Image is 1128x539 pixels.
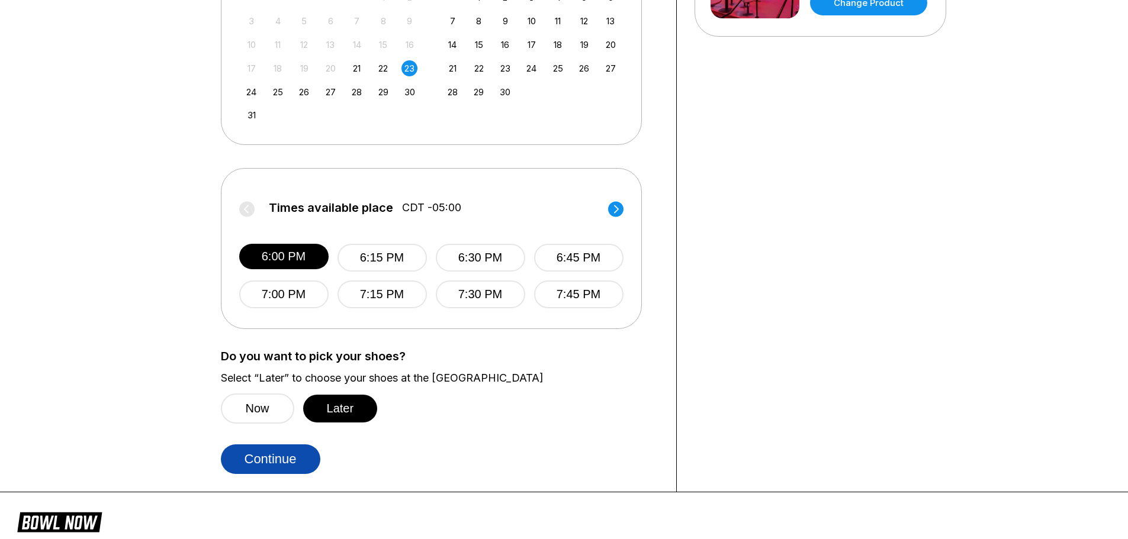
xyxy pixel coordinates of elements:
div: Choose Tuesday, September 9th, 2025 [497,13,513,29]
div: Choose Friday, August 29th, 2025 [375,84,391,100]
button: 7:15 PM [338,280,427,308]
div: Not available Wednesday, August 6th, 2025 [323,13,339,29]
div: Choose Thursday, August 28th, 2025 [349,84,365,100]
div: Choose Saturday, August 30th, 2025 [401,84,417,100]
div: Choose Tuesday, September 16th, 2025 [497,37,513,53]
div: Not available Saturday, August 9th, 2025 [401,13,417,29]
div: Choose Tuesday, September 23rd, 2025 [497,60,513,76]
div: Choose Saturday, August 23rd, 2025 [401,60,417,76]
button: Now [221,393,294,424]
div: Choose Sunday, September 7th, 2025 [445,13,461,29]
div: Choose Tuesday, August 26th, 2025 [296,84,312,100]
div: Choose Monday, August 25th, 2025 [270,84,286,100]
div: Choose Friday, September 26th, 2025 [576,60,592,76]
label: Do you want to pick your shoes? [221,350,658,363]
div: Not available Friday, August 8th, 2025 [375,13,391,29]
div: Not available Sunday, August 10th, 2025 [243,37,259,53]
div: Not available Monday, August 4th, 2025 [270,13,286,29]
div: Not available Thursday, August 14th, 2025 [349,37,365,53]
div: Choose Saturday, September 13th, 2025 [603,13,619,29]
div: Choose Sunday, August 24th, 2025 [243,84,259,100]
div: Choose Sunday, September 28th, 2025 [445,84,461,100]
div: Not available Sunday, August 3rd, 2025 [243,13,259,29]
div: Choose Sunday, September 21st, 2025 [445,60,461,76]
div: Choose Tuesday, September 30th, 2025 [497,84,513,100]
div: Choose Thursday, September 25th, 2025 [550,60,566,76]
div: Choose Saturday, September 20th, 2025 [603,37,619,53]
div: Choose Monday, September 15th, 2025 [471,37,487,53]
div: Choose Thursday, September 11th, 2025 [550,13,566,29]
div: Not available Tuesday, August 19th, 2025 [296,60,312,76]
div: Not available Saturday, August 16th, 2025 [401,37,417,53]
button: 6:15 PM [338,244,427,272]
div: Choose Sunday, September 14th, 2025 [445,37,461,53]
div: Choose Wednesday, August 27th, 2025 [323,84,339,100]
button: Continue [221,444,320,474]
div: Not available Wednesday, August 13th, 2025 [323,37,339,53]
button: 6:30 PM [436,244,525,272]
div: Choose Wednesday, September 17th, 2025 [523,37,539,53]
div: Choose Sunday, August 31st, 2025 [243,107,259,123]
div: Not available Monday, August 11th, 2025 [270,37,286,53]
button: 7:30 PM [436,280,525,308]
div: Choose Saturday, September 27th, 2025 [603,60,619,76]
button: 7:00 PM [239,280,329,308]
button: 7:45 PM [534,280,624,308]
div: Choose Friday, August 22nd, 2025 [375,60,391,76]
div: Choose Wednesday, September 10th, 2025 [523,13,539,29]
label: Select “Later” to choose your shoes at the [GEOGRAPHIC_DATA] [221,372,658,385]
div: Not available Monday, August 18th, 2025 [270,60,286,76]
div: Choose Friday, September 19th, 2025 [576,37,592,53]
div: Choose Monday, September 29th, 2025 [471,84,487,100]
span: CDT -05:00 [402,201,461,214]
div: Not available Tuesday, August 5th, 2025 [296,13,312,29]
button: 6:00 PM [239,244,329,269]
div: Not available Tuesday, August 12th, 2025 [296,37,312,53]
div: Not available Thursday, August 7th, 2025 [349,13,365,29]
div: Choose Thursday, September 18th, 2025 [550,37,566,53]
div: Choose Monday, September 8th, 2025 [471,13,487,29]
div: Not available Wednesday, August 20th, 2025 [323,60,339,76]
div: Choose Thursday, August 21st, 2025 [349,60,365,76]
div: Choose Friday, September 12th, 2025 [576,13,592,29]
button: Later [303,395,378,422]
div: Not available Friday, August 15th, 2025 [375,37,391,53]
button: 6:45 PM [534,244,624,272]
span: Times available place [269,201,393,214]
div: Choose Monday, September 22nd, 2025 [471,60,487,76]
div: Choose Wednesday, September 24th, 2025 [523,60,539,76]
div: Not available Sunday, August 17th, 2025 [243,60,259,76]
